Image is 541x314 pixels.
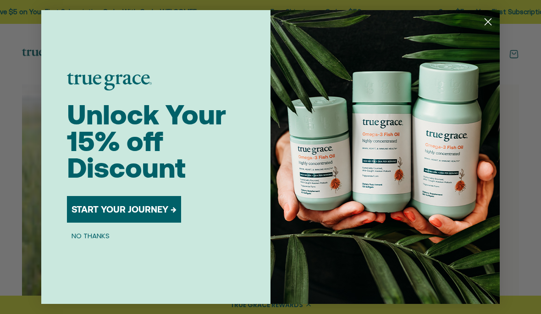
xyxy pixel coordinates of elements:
button: Close dialog [480,14,496,30]
button: START YOUR JOURNEY → [67,196,181,223]
span: Unlock Your 15% off Discount [67,99,226,184]
button: NO THANKS [67,230,114,241]
img: logo placeholder [67,73,152,90]
img: 098727d5-50f8-4f9b-9554-844bb8da1403.jpeg [270,10,500,304]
